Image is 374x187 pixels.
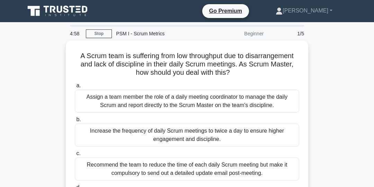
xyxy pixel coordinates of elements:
[75,124,299,146] div: Increase the frequency of daily Scrum meetings to twice a day to ensure higher engagement and dis...
[74,52,300,77] h5: A Scrum team is suffering from low throughput due to disarrangement and lack of discipline in the...
[76,150,80,156] span: c.
[86,29,112,38] a: Stop
[66,27,86,41] div: 4:58
[259,4,349,18] a: [PERSON_NAME]
[75,158,299,180] div: Recommend the team to reduce the time of each daily Scrum meeting but make it compulsory to send ...
[75,90,299,113] div: Assign a team member the role of a daily meeting coordinator to manage the daily Scrum and report...
[112,27,207,41] div: PSM I - Scrum Metrics
[205,7,246,15] a: Go Premium
[207,27,268,41] div: Beginner
[76,82,81,88] span: a.
[76,116,81,122] span: b.
[268,27,308,41] div: 1/5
